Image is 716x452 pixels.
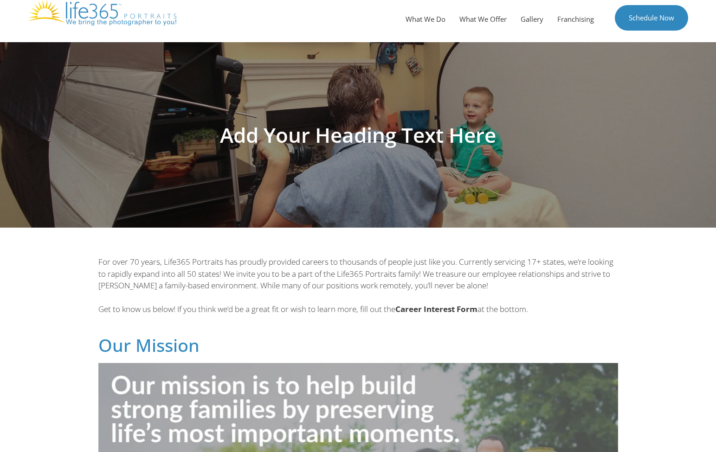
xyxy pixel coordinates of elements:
a: Schedule Now [615,5,688,31]
a: What We Do [399,5,452,33]
b: Career Interest Form [395,304,477,314]
h2: Our Mission [98,336,618,354]
a: Franchising [550,5,601,33]
p: For over 70 years, Life365 Portraits has proudly provided careers to thousands of people just lik... [98,256,618,292]
p: Get to know us below! If you think we’d be a great fit or wish to learn more, fill out the at the... [98,303,618,315]
a: What We Offer [452,5,514,33]
a: Gallery [514,5,550,33]
h1: Add Your Heading Text Here [98,125,618,145]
